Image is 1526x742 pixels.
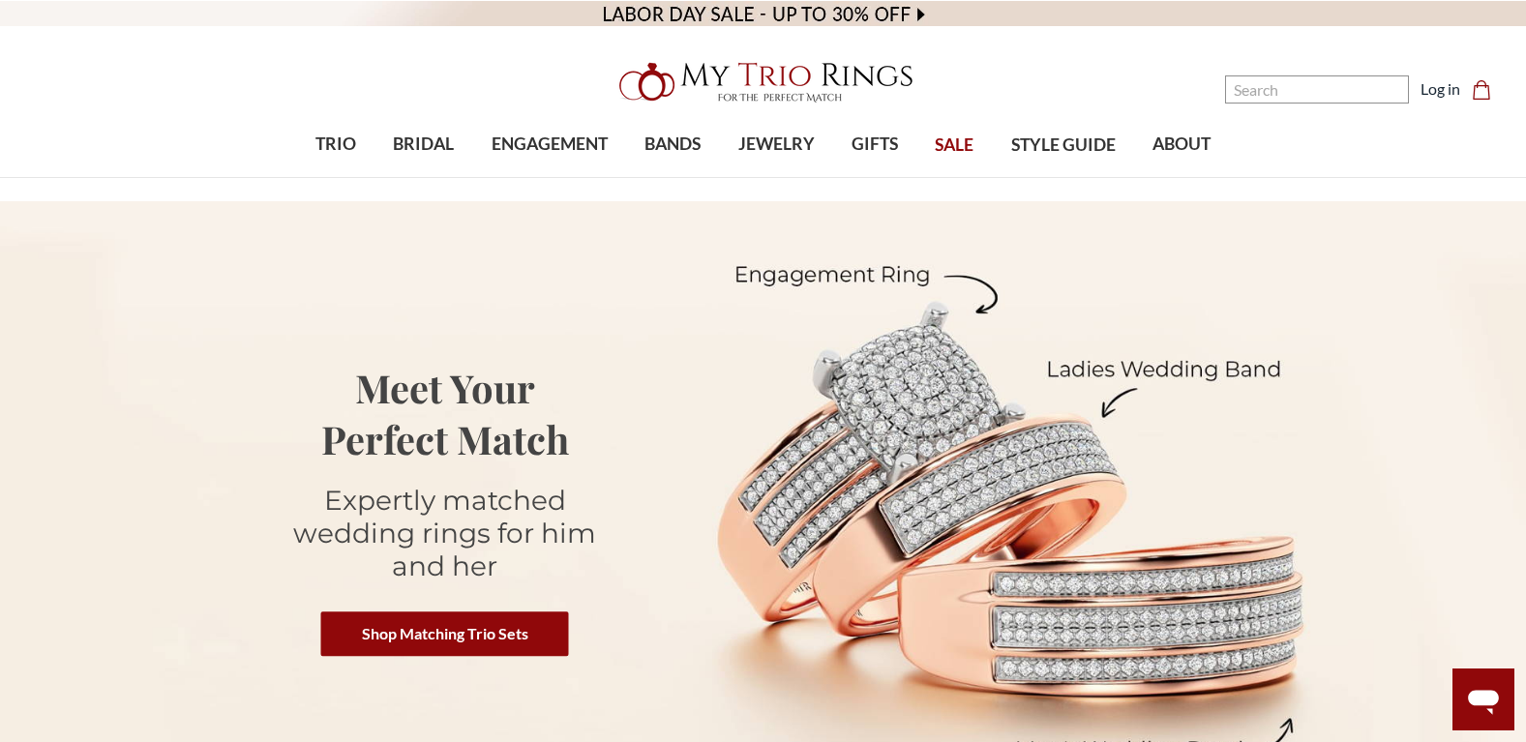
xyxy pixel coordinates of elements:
a: Cart with 0 items [1472,77,1503,101]
img: My Trio Rings [609,51,918,113]
span: ENGAGEMENT [492,132,608,157]
a: STYLE GUIDE [992,114,1133,177]
a: Log in [1421,77,1460,101]
button: submenu toggle [540,176,559,178]
span: GIFTS [852,132,898,157]
span: TRIO [315,132,356,157]
a: Shop Matching Trio Sets [321,612,569,657]
button: submenu toggle [326,176,345,178]
button: submenu toggle [663,176,682,178]
span: SALE [935,133,973,158]
a: JEWELRY [719,113,832,176]
a: TRIO [297,113,374,176]
span: BRIDAL [393,132,454,157]
a: ENGAGEMENT [473,113,626,176]
a: GIFTS [833,113,916,176]
button: submenu toggle [414,176,434,178]
input: Search [1225,75,1409,104]
a: My Trio Rings [442,51,1083,113]
button: submenu toggle [865,176,884,178]
button: submenu toggle [766,176,786,178]
span: JEWELRY [738,132,815,157]
svg: cart.cart_preview [1472,80,1491,100]
a: BANDS [626,113,719,176]
a: SALE [916,114,992,177]
span: STYLE GUIDE [1011,133,1116,158]
span: BANDS [644,132,701,157]
a: BRIDAL [374,113,472,176]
